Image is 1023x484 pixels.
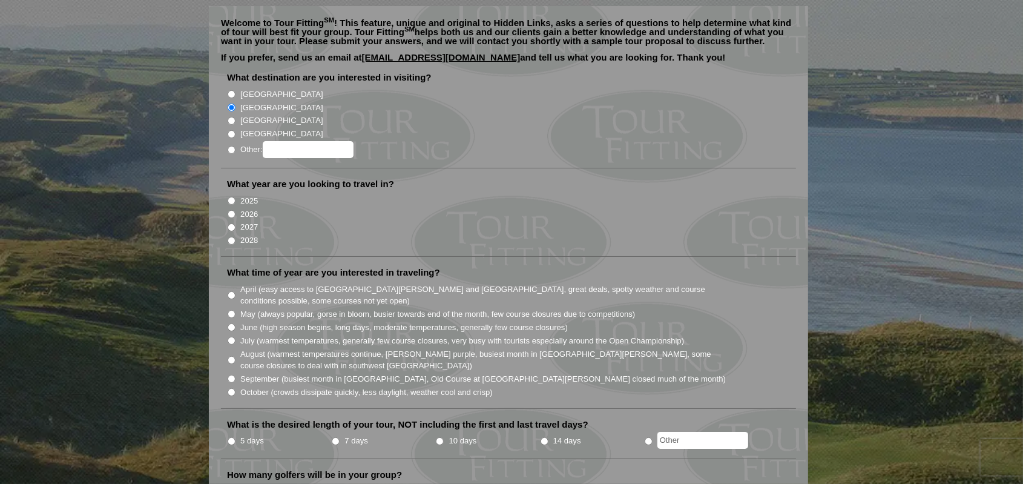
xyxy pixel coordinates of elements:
[240,195,258,207] label: 2025
[240,102,323,114] label: [GEOGRAPHIC_DATA]
[240,88,323,101] label: [GEOGRAPHIC_DATA]
[553,435,581,447] label: 14 days
[240,221,258,233] label: 2027
[221,53,796,71] p: If you prefer, send us an email at and tell us what you are looking for. Thank you!
[240,348,727,372] label: August (warmest temperatures continue, [PERSON_NAME] purple, busiest month in [GEOGRAPHIC_DATA][P...
[227,71,432,84] label: What destination are you interested in visiting?
[227,267,440,279] label: What time of year are you interested in traveling?
[240,283,727,307] label: April (easy access to [GEOGRAPHIC_DATA][PERSON_NAME] and [GEOGRAPHIC_DATA], great deals, spotty w...
[240,114,323,127] label: [GEOGRAPHIC_DATA]
[404,25,415,33] sup: SM
[449,435,477,447] label: 10 days
[240,128,323,140] label: [GEOGRAPHIC_DATA]
[240,435,264,447] label: 5 days
[263,141,354,158] input: Other:
[240,373,726,385] label: September (busiest month in [GEOGRAPHIC_DATA], Old Course at [GEOGRAPHIC_DATA][PERSON_NAME] close...
[240,386,493,399] label: October (crowds dissipate quickly, less daylight, weather cool and crisp)
[240,335,684,347] label: July (warmest temperatures, generally few course closures, very busy with tourists especially aro...
[221,18,796,45] p: Welcome to Tour Fitting ! This feature, unique and original to Hidden Links, asks a series of que...
[240,234,258,247] label: 2028
[240,141,353,158] label: Other:
[227,469,402,481] label: How many golfers will be in your group?
[240,322,568,334] label: June (high season begins, long days, moderate temperatures, generally few course closures)
[362,52,521,62] a: [EMAIL_ADDRESS][DOMAIN_NAME]
[240,308,635,320] label: May (always popular, gorse in bloom, busier towards end of the month, few course closures due to ...
[344,435,368,447] label: 7 days
[227,178,394,190] label: What year are you looking to travel in?
[227,419,588,431] label: What is the desired length of your tour, NOT including the first and last travel days?
[240,208,258,220] label: 2026
[657,432,748,449] input: Other
[324,16,334,24] sup: SM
